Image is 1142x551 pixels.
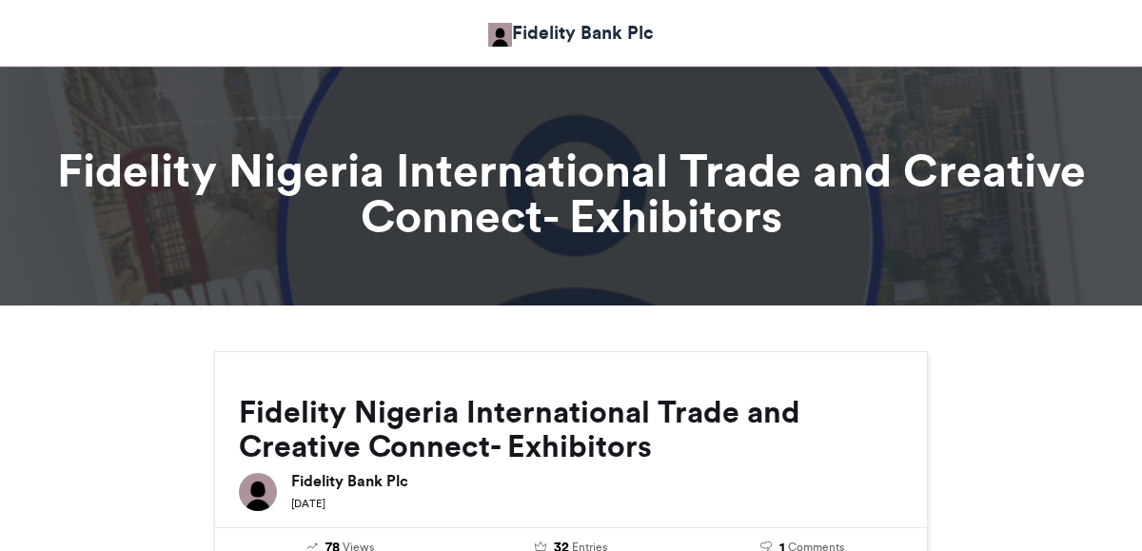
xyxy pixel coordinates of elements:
h1: Fidelity Nigeria International Trade and Creative Connect- Exhibitors [43,148,1099,239]
a: Fidelity Bank Plc [488,19,654,47]
img: Fidelity Bank Plc [239,473,277,511]
img: Fidelity Bank [488,23,512,47]
h6: Fidelity Bank Plc [291,473,903,488]
small: [DATE] [291,497,325,510]
h2: Fidelity Nigeria International Trade and Creative Connect- Exhibitors [239,395,903,463]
